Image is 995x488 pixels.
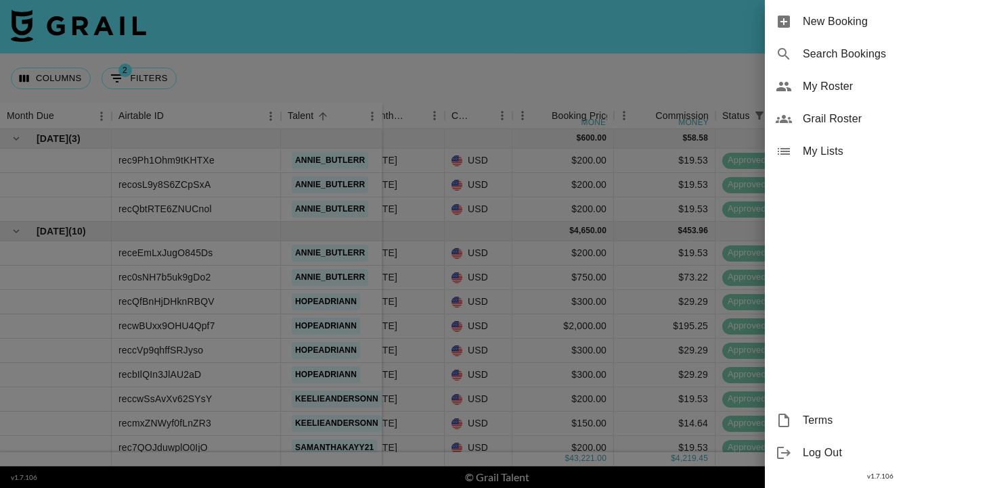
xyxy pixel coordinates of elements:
[803,143,984,160] span: My Lists
[803,14,984,30] span: New Booking
[765,469,995,483] div: v 1.7.106
[765,38,995,70] div: Search Bookings
[765,103,995,135] div: Grail Roster
[803,445,984,461] span: Log Out
[803,78,984,95] span: My Roster
[765,5,995,38] div: New Booking
[765,70,995,103] div: My Roster
[803,111,984,127] span: Grail Roster
[803,46,984,62] span: Search Bookings
[765,404,995,437] div: Terms
[803,412,984,429] span: Terms
[765,135,995,168] div: My Lists
[765,437,995,469] div: Log Out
